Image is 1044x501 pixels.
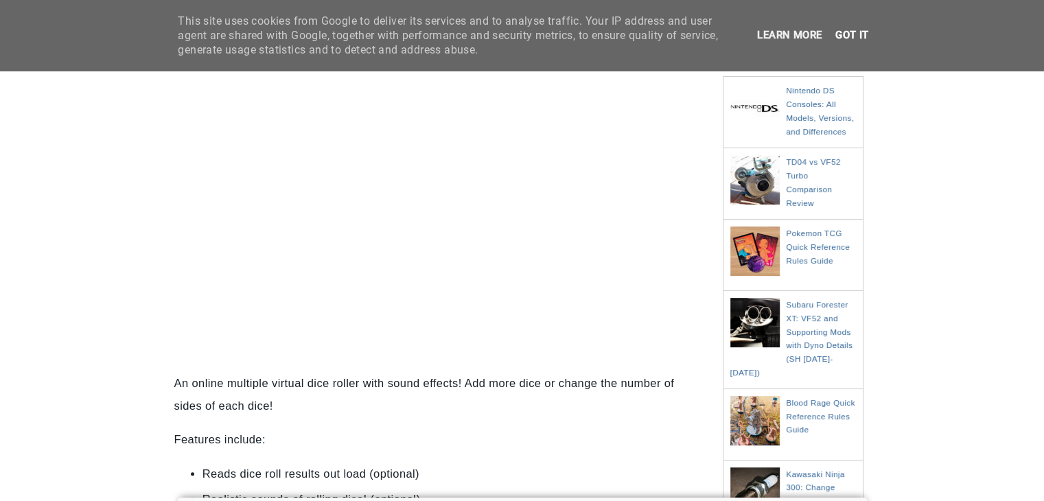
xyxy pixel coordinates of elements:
p: An online multiple virtual dice roller with sound effects! Add more dice or change the number of ... [174,372,699,417]
a: TD04 vs VF52 Turbo Comparison Review [786,157,841,207]
img: Pokemon TCG Quick Reference Rules Guide [730,226,783,276]
a: Nintendo DS Consoles: All Models, Versions, and Differences [786,86,854,136]
img: Subaru Forester XT: VF52 and Supporting Mods with Dyno Details (SH 2008-2012) [730,298,783,347]
img: Blood Rage Quick Reference Rules Guide [730,396,783,445]
a: Pokemon TCG Quick Reference Rules Guide [786,229,850,265]
a: Subaru Forester XT: VF52 and Supporting Mods with Dyno Details (SH [DATE]-[DATE]) [730,300,853,377]
p: Features include: [174,428,699,451]
a: Learn more [753,29,826,41]
a: Blood Rage Quick Reference Rules Guide [786,398,855,434]
img: TD04 vs VF52 Turbo Comparison Review [730,155,783,205]
a: Got it [831,29,872,41]
li: Reads dice roll results out load (optional) [202,463,671,485]
img: Nintendo DS Consoles: All Models, Versions, and Differences [730,84,783,133]
span: This site uses cookies from Google to deliver its services and to analyse traffic. Your IP addres... [178,14,727,57]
